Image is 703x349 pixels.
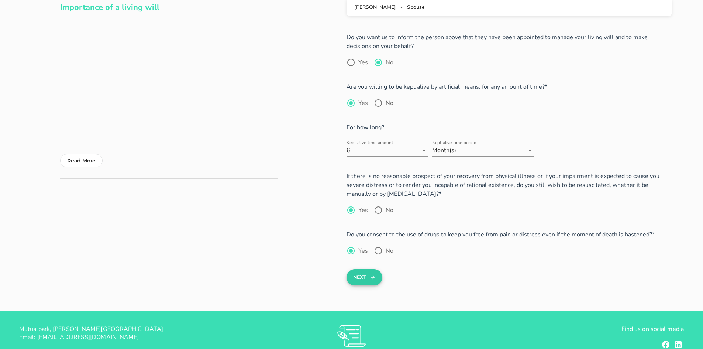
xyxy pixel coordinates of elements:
[432,144,534,156] div: Kept alive time periodMonth(s)
[19,325,163,333] span: Mutualpark, [PERSON_NAME][GEOGRAPHIC_DATA]
[358,59,368,66] label: Yes
[432,140,476,146] label: Kept alive time period
[386,59,393,66] label: No
[337,325,366,347] img: RVs0sauIwKhMoGR03FLGkjXSOVwkZRnQsltkF0QxpTsornXsmh1o7vbL94pqF3d8sZvAAAAAElFTkSuQmCC
[462,325,684,333] p: Find us on social media
[347,147,350,154] div: 6
[358,247,368,254] label: Yes
[358,206,368,214] label: Yes
[347,140,393,146] label: Kept alive time amount
[67,156,96,165] p: Read More
[386,99,393,107] label: No
[347,172,672,198] p: If there is no reasonable prospect of your recovery from physical illness or if your impairment i...
[400,4,403,11] span: -
[432,147,456,154] div: Month(s)
[386,247,393,254] label: No
[347,230,672,239] p: Do you consent to the use of drugs to keep you free from pain or distress even if the moment of d...
[347,123,672,132] p: For how long?
[407,4,424,11] span: Spouse
[347,82,672,91] p: Are you willing to be kept alive by artificial means, for any amount of time?*
[347,269,382,285] button: Next
[19,333,139,341] span: Email: [EMAIL_ADDRESS][DOMAIN_NAME]
[347,144,428,156] div: Kept alive time amount6
[358,99,368,107] label: Yes
[60,3,278,12] h2: Importance of a living will
[354,4,396,11] span: [PERSON_NAME]
[60,154,103,167] button: Read More
[386,206,393,214] label: No
[347,33,672,51] p: Do you want us to inform the person above that they have been appointed to manage your living wil...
